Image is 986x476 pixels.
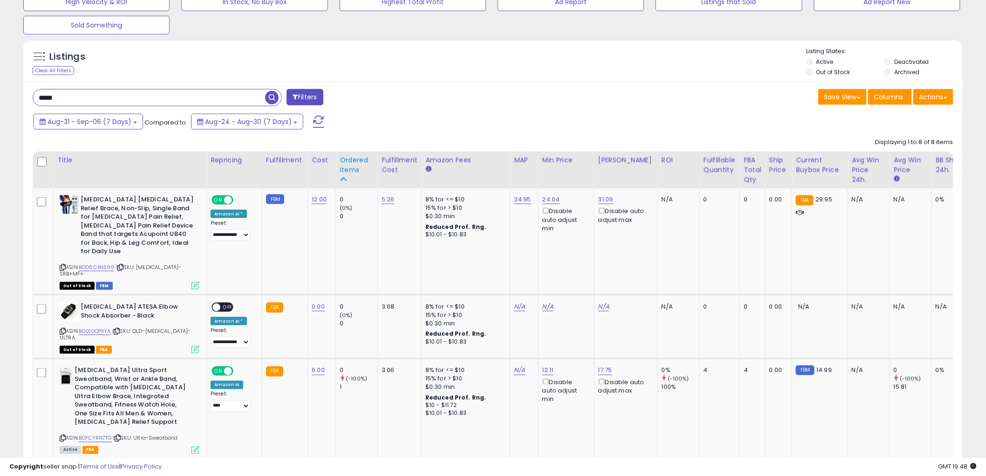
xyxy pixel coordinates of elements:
[818,89,867,105] button: Save View
[874,92,904,102] span: Columns
[542,206,587,233] div: Disable auto adjust min
[662,155,696,165] div: ROI
[340,212,377,221] div: 0
[894,366,931,375] div: 0
[60,327,191,341] span: | SKU: OLD-[MEDICAL_DATA]-ULTRA
[9,462,162,471] div: seller snap | |
[33,66,74,75] div: Clear All Filters
[542,302,554,311] a: N/A
[704,195,733,204] div: 0
[894,175,899,183] small: Avg Win Price.
[266,194,284,204] small: FBM
[704,366,733,375] div: 4
[662,366,699,375] div: 0%
[796,366,814,375] small: FBM
[938,462,977,471] span: 2025-09-11 19:48 GMT
[744,155,761,185] div: FBA Total Qty
[79,263,115,271] a: B0D6C4N599
[704,155,736,175] div: Fulfillable Quantity
[542,377,587,404] div: Disable auto adjust min
[514,302,525,311] a: N/A
[668,375,689,383] small: (-100%)
[936,366,966,375] div: 0%
[769,195,785,204] div: 0.00
[266,366,283,377] small: FBA
[80,462,119,471] a: Terms of Use
[211,210,247,218] div: Amazon AI *
[382,155,418,175] div: Fulfillment Cost
[425,204,503,212] div: 15% for > $10
[191,114,303,130] button: Aug-24 - Aug-30 (7 Days)
[312,302,325,311] a: 0.00
[852,366,883,375] div: N/A
[542,195,560,204] a: 24.04
[662,195,692,204] div: N/A
[514,155,534,165] div: MAP
[211,317,247,325] div: Amazon AI *
[769,303,785,311] div: 0.00
[852,303,883,311] div: N/A
[60,346,95,354] span: All listings that are currently out of stock and unavailable for purchase on Amazon
[744,366,758,375] div: 4
[425,311,503,319] div: 15% for > $10
[340,311,353,319] small: (0%)
[382,303,414,311] div: 3.68
[49,50,85,63] h5: Listings
[340,303,377,311] div: 0
[425,155,506,165] div: Amazon Fees
[220,304,235,311] span: OFF
[287,89,323,105] button: Filters
[894,68,919,76] label: Archived
[211,327,255,348] div: Preset:
[60,263,182,277] span: | SKU: [MEDICAL_DATA]-SRB+MF+
[936,195,966,204] div: 0%
[936,303,966,311] div: N/A
[113,435,178,442] span: | SKU: Ultra-Sweatband
[852,195,883,204] div: N/A
[542,155,590,165] div: Min Price
[425,212,503,221] div: $0.30 min
[796,155,844,175] div: Current Buybox Price
[598,377,650,395] div: Disable auto adjust max
[60,366,72,385] img: 418qLr728hL._SL40_.jpg
[894,195,924,204] div: N/A
[514,195,531,204] a: 34.95
[704,303,733,311] div: 0
[211,155,258,165] div: Repricing
[382,195,395,204] a: 5.26
[211,220,255,241] div: Preset:
[894,303,924,311] div: N/A
[121,462,162,471] a: Privacy Policy
[817,366,832,375] span: 14.99
[894,155,928,175] div: Avg Win Price
[312,155,332,165] div: Cost
[81,303,194,322] b: [MEDICAL_DATA] ATESA Elbow Shock Absorber - Black
[60,282,95,290] span: All listings that are currently out of stock and unavailable for purchase on Amazon
[798,302,809,311] span: N/A
[807,47,963,56] p: Listing States:
[816,68,850,76] label: Out of Stock
[211,391,255,412] div: Preset:
[212,196,224,204] span: ON
[662,383,699,392] div: 100%
[34,114,143,130] button: Aug-31 - Sep-06 (7 Days)
[598,206,650,224] div: Disable auto adjust max
[425,231,503,239] div: $10.01 - $10.83
[23,16,170,34] button: Sold Something
[900,375,921,383] small: (-100%)
[57,155,203,165] div: Title
[205,117,292,126] span: Aug-24 - Aug-30 (7 Days)
[81,195,194,258] b: [MEDICAL_DATA] [MEDICAL_DATA] Relief Brace, Non-Slip, Single Band for [MEDICAL_DATA] Pain Relief,...
[60,446,81,454] span: All listings currently available for purchase on Amazon
[769,155,788,175] div: Ship Price
[266,155,304,165] div: Fulfillment
[96,346,112,354] span: FBA
[60,195,78,214] img: 512UyMS6cLL._SL40_.jpg
[60,303,78,321] img: 41MigKG4e3L._SL40_.jpg
[598,366,612,375] a: 17.75
[744,303,758,311] div: 0
[9,462,43,471] strong: Copyright
[79,435,112,442] a: B0FCYRN7TG
[79,327,111,335] a: B001GQPXYA
[894,58,929,66] label: Deactivated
